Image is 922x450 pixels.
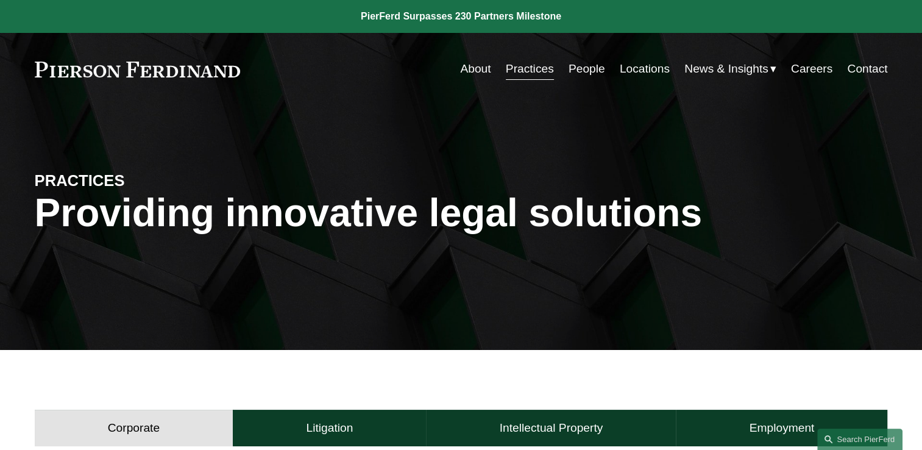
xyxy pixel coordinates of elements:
[817,429,902,450] a: Search this site
[500,421,603,435] h4: Intellectual Property
[791,57,832,80] a: Careers
[684,57,776,80] a: folder dropdown
[847,57,887,80] a: Contact
[684,59,768,80] span: News & Insights
[620,57,670,80] a: Locations
[35,171,248,190] h4: PRACTICES
[306,421,353,435] h4: Litigation
[460,57,491,80] a: About
[569,57,605,80] a: People
[506,57,554,80] a: Practices
[108,421,160,435] h4: Corporate
[35,191,888,235] h1: Providing innovative legal solutions
[750,421,815,435] h4: Employment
